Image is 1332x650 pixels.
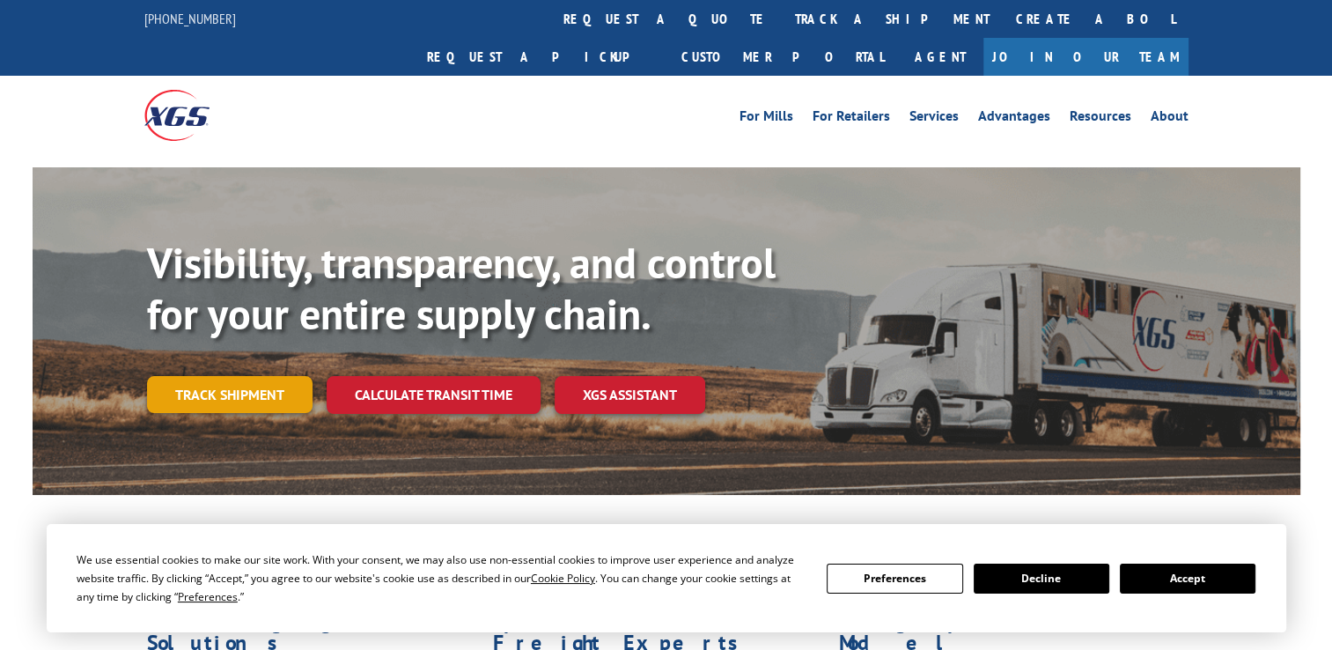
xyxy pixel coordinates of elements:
[1151,109,1188,129] a: About
[978,109,1050,129] a: Advantages
[668,38,897,76] a: Customer Portal
[897,38,983,76] a: Agent
[531,571,595,586] span: Cookie Policy
[147,376,313,413] a: Track shipment
[77,550,806,606] div: We use essential cookies to make our site work. With your consent, we may also use non-essential ...
[555,376,705,414] a: XGS ASSISTANT
[178,589,238,604] span: Preferences
[147,235,776,341] b: Visibility, transparency, and control for your entire supply chain.
[974,564,1109,594] button: Decline
[983,38,1188,76] a: Join Our Team
[740,109,793,129] a: For Mills
[327,376,541,414] a: Calculate transit time
[909,109,959,129] a: Services
[827,564,962,594] button: Preferences
[414,38,668,76] a: Request a pickup
[1070,109,1131,129] a: Resources
[47,524,1286,632] div: Cookie Consent Prompt
[1120,564,1255,594] button: Accept
[144,10,236,27] a: [PHONE_NUMBER]
[813,109,890,129] a: For Retailers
